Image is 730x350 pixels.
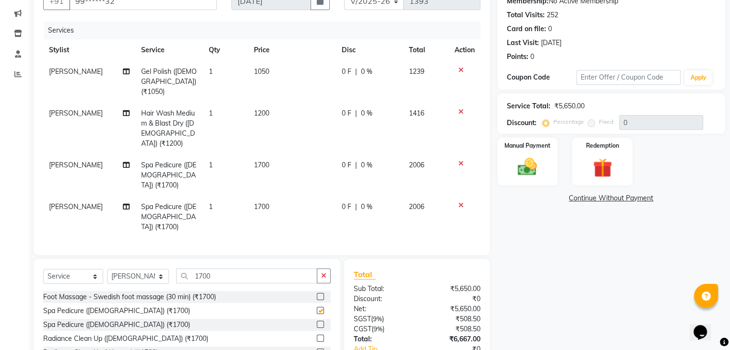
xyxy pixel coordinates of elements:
[690,312,720,340] iframe: chat widget
[355,108,357,118] span: |
[373,325,383,333] span: 9%
[248,39,336,61] th: Price
[43,306,190,316] div: Spa Pedicure ([DEMOGRAPHIC_DATA]) (₹1700)
[554,101,585,111] div: ₹5,650.00
[43,39,135,61] th: Stylist
[373,315,382,323] span: 9%
[354,315,371,323] span: SGST
[141,67,197,96] span: Gel Polish ([DEMOGRAPHIC_DATA]) (₹1050)
[576,70,681,85] input: Enter Offer / Coupon Code
[417,304,488,314] div: ₹5,650.00
[504,141,550,150] label: Manual Payment
[409,67,424,76] span: 1239
[342,67,351,77] span: 0 F
[499,193,723,203] a: Continue Without Payment
[361,67,372,77] span: 0 %
[347,284,417,294] div: Sub Total:
[347,304,417,314] div: Net:
[43,334,208,344] div: Radiance Clean Up ([DEMOGRAPHIC_DATA]) (₹1700)
[342,202,351,212] span: 0 F
[49,109,103,117] span: [PERSON_NAME]
[49,161,103,169] span: [PERSON_NAME]
[417,334,488,344] div: ₹6,667.00
[547,10,558,20] div: 252
[507,101,550,111] div: Service Total:
[209,161,213,169] span: 1
[409,109,424,117] span: 1416
[449,39,480,61] th: Action
[409,161,424,169] span: 2006
[355,67,357,77] span: |
[409,202,424,211] span: 2006
[354,325,371,333] span: CGST
[347,324,417,334] div: ( )
[507,24,546,34] div: Card on file:
[347,334,417,344] div: Total:
[417,284,488,294] div: ₹5,650.00
[203,39,248,61] th: Qty
[361,108,372,118] span: 0 %
[254,109,269,117] span: 1200
[141,109,195,148] span: Hair Wash Medium & Blast Dry ([DEMOGRAPHIC_DATA]) (₹1200)
[507,10,545,20] div: Total Visits:
[403,39,449,61] th: Total
[530,52,534,62] div: 0
[347,314,417,324] div: ( )
[507,38,539,48] div: Last Visit:
[586,141,619,150] label: Redemption
[541,38,562,48] div: [DATE]
[49,67,103,76] span: [PERSON_NAME]
[417,314,488,324] div: ₹508.50
[336,39,403,61] th: Disc
[553,117,584,126] label: Percentage
[355,202,357,212] span: |
[417,324,488,334] div: ₹508.50
[254,67,269,76] span: 1050
[512,156,543,178] img: _cash.svg
[354,269,376,280] span: Total
[49,202,103,211] span: [PERSON_NAME]
[355,160,357,170] span: |
[548,24,552,34] div: 0
[342,108,351,118] span: 0 F
[135,39,203,61] th: Service
[254,202,269,211] span: 1700
[361,202,372,212] span: 0 %
[209,67,213,76] span: 1
[342,160,351,170] span: 0 F
[43,320,190,330] div: Spa Pedicure ([DEMOGRAPHIC_DATA]) (₹1700)
[507,118,537,128] div: Discount:
[587,156,618,180] img: _gift.svg
[507,52,528,62] div: Points:
[43,292,216,302] div: Foot Massage - Swedish foot massage (30 min) (₹1700)
[141,202,196,231] span: Spa Pedicure ([DEMOGRAPHIC_DATA]) (₹1700)
[417,294,488,304] div: ₹0
[209,109,213,117] span: 1
[209,202,213,211] span: 1
[347,294,417,304] div: Discount:
[361,160,372,170] span: 0 %
[507,72,576,82] div: Coupon Code
[44,22,488,39] div: Services
[176,268,317,283] input: Search or Scan
[684,70,712,85] button: Apply
[141,161,196,189] span: Spa Pedicure ([DEMOGRAPHIC_DATA]) (₹1700)
[599,117,613,126] label: Fixed
[254,161,269,169] span: 1700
